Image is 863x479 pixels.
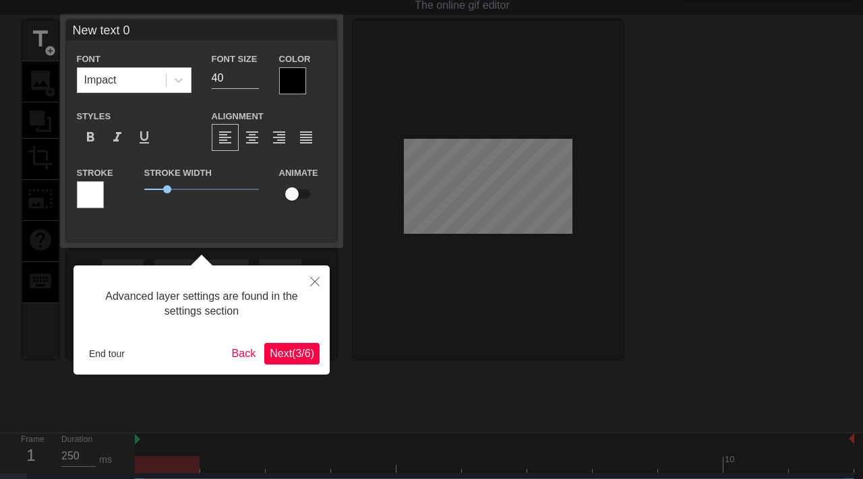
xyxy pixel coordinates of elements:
[227,343,262,364] button: Back
[84,344,130,364] button: End tour
[270,348,314,359] span: Next ( 3 / 6 )
[84,276,320,333] div: Advanced layer settings are found in the settings section
[300,265,330,296] button: Close
[264,343,320,364] button: Next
